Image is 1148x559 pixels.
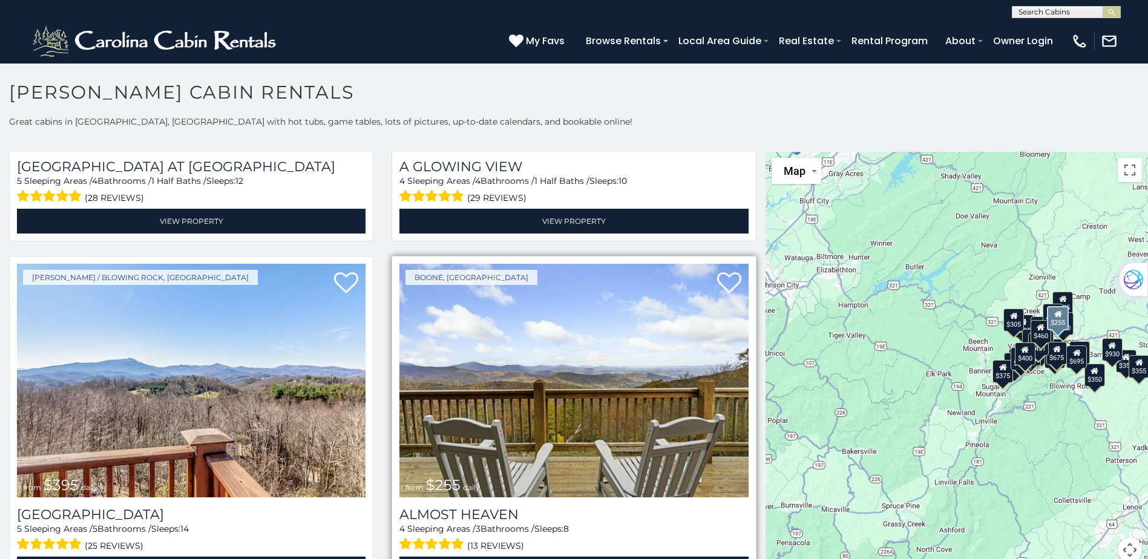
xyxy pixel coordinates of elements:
[672,30,767,51] a: Local Area Guide
[784,165,805,177] span: Map
[1033,324,1054,347] div: $210
[30,23,281,59] img: White-1-2.png
[1045,339,1066,362] div: $395
[1102,338,1123,361] div: $930
[17,175,22,186] span: 5
[17,523,22,534] span: 5
[1071,33,1088,50] img: phone-regular-white.png
[17,175,366,206] div: Sleeping Areas / Bathrooms / Sleeps:
[399,159,748,175] a: A Glowing View
[180,523,189,534] span: 14
[151,175,206,186] span: 1 Half Baths /
[467,538,524,554] span: (13 reviews)
[1052,292,1073,315] div: $525
[399,506,748,523] a: Almost Heaven
[1101,33,1118,50] img: mail-regular-white.png
[1028,333,1049,356] div: $451
[44,476,79,494] span: $395
[85,190,144,206] span: (28 reviews)
[1069,341,1090,364] div: $380
[399,523,748,554] div: Sleeping Areas / Bathrooms / Sleeps:
[992,360,1013,383] div: $375
[467,190,526,206] span: (29 reviews)
[563,523,569,534] span: 8
[772,158,821,184] button: Change map style
[399,264,748,497] a: Almost Heaven from $255 daily
[845,30,934,51] a: Rental Program
[1043,304,1063,327] div: $320
[334,271,358,296] a: Add to favorites
[92,175,97,186] span: 4
[717,271,741,296] a: Add to favorites
[1015,342,1035,365] div: $400
[1118,158,1142,182] button: Toggle fullscreen view
[235,175,243,186] span: 12
[17,264,366,497] a: Stone Ridge Lodge from $395 daily
[426,476,461,494] span: $255
[1047,306,1069,330] div: $255
[17,264,366,497] img: Stone Ridge Lodge
[17,506,366,523] a: [GEOGRAPHIC_DATA]
[1116,350,1137,373] div: $355
[987,30,1059,51] a: Owner Login
[93,523,97,534] span: 5
[939,30,982,51] a: About
[17,159,366,175] a: [GEOGRAPHIC_DATA] at [GEOGRAPHIC_DATA]
[17,209,366,234] a: View Property
[17,523,366,554] div: Sleeping Areas / Bathrooms / Sleeps:
[475,175,481,186] span: 4
[85,538,143,554] span: (25 reviews)
[399,175,748,206] div: Sleeping Areas / Bathrooms / Sleeps:
[509,33,568,49] a: My Favs
[476,523,481,534] span: 3
[1003,309,1024,332] div: $305
[81,483,98,492] span: daily
[399,264,748,497] img: Almost Heaven
[399,175,405,186] span: 4
[23,270,258,285] a: [PERSON_NAME] / Blowing Rock, [GEOGRAPHIC_DATA]
[23,483,41,492] span: from
[399,523,405,534] span: 4
[1022,329,1043,352] div: $410
[773,30,840,51] a: Real Estate
[580,30,667,51] a: Browse Rentals
[17,506,366,523] h3: Stone Ridge Lodge
[1031,316,1051,339] div: $565
[17,159,366,175] h3: Ridge Haven Lodge at Echota
[1030,320,1051,343] div: $460
[1011,347,1031,370] div: $325
[405,270,537,285] a: Boone, [GEOGRAPHIC_DATA]
[463,483,480,492] span: daily
[1044,345,1064,368] div: $315
[1066,345,1087,368] div: $695
[405,483,424,492] span: from
[1084,364,1105,387] div: $350
[399,209,748,234] a: View Property
[534,175,589,186] span: 1 Half Baths /
[618,175,627,186] span: 10
[1046,342,1067,365] div: $675
[526,33,565,48] span: My Favs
